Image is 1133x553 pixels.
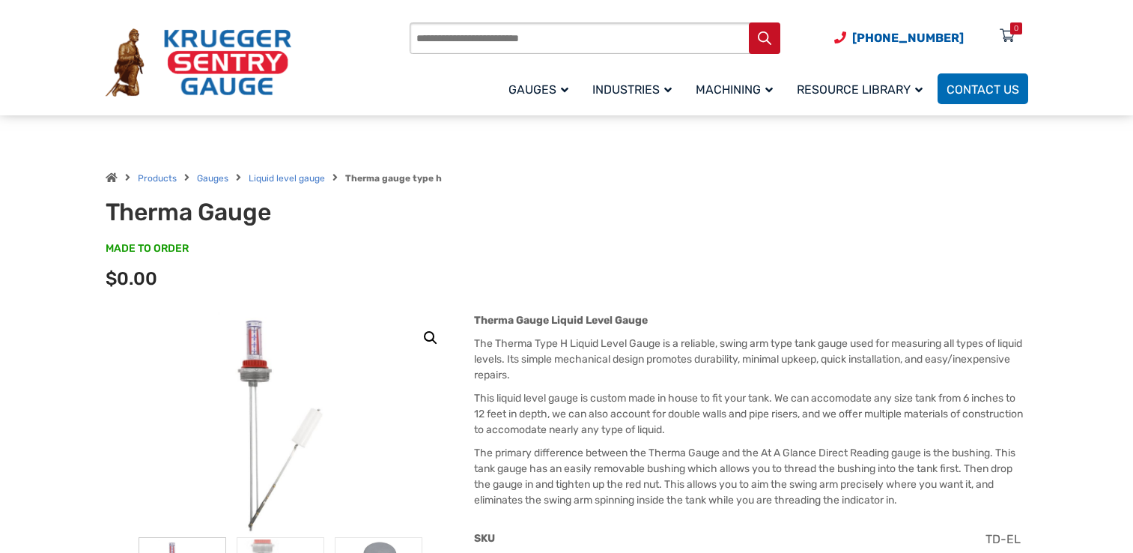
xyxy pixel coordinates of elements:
[583,71,687,106] a: Industries
[106,268,157,289] span: $0.00
[1014,22,1018,34] div: 0
[138,173,177,184] a: Products
[417,324,444,351] a: View full-screen image gallery
[197,173,228,184] a: Gauges
[788,71,938,106] a: Resource Library
[834,28,964,47] a: Phone Number (920) 434-8860
[947,82,1019,97] span: Contact Us
[592,82,672,97] span: Industries
[106,28,291,97] img: Krueger Sentry Gauge
[474,390,1027,438] p: This liquid level gauge is custom made in house to fit your tank. We can accomodate any size tank...
[474,314,648,327] strong: Therma Gauge Liquid Level Gauge
[852,31,964,45] span: [PHONE_NUMBER]
[499,71,583,106] a: Gauges
[474,532,495,545] span: SKU
[106,198,475,226] h1: Therma Gauge
[797,82,923,97] span: Resource Library
[508,82,568,97] span: Gauges
[345,173,442,184] strong: Therma gauge type h
[474,336,1027,383] p: The Therma Type H Liquid Level Gauge is a reliable, swing arm type tank gauge used for measuring ...
[106,241,189,256] span: MADE TO ORDER
[938,73,1028,104] a: Contact Us
[249,173,325,184] a: Liquid level gauge
[687,71,788,106] a: Machining
[474,445,1027,508] p: The primary difference between the Therma Gauge and the At A Glance Direct Reading gauge is the b...
[985,532,1021,546] span: TD-EL
[696,82,773,97] span: Machining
